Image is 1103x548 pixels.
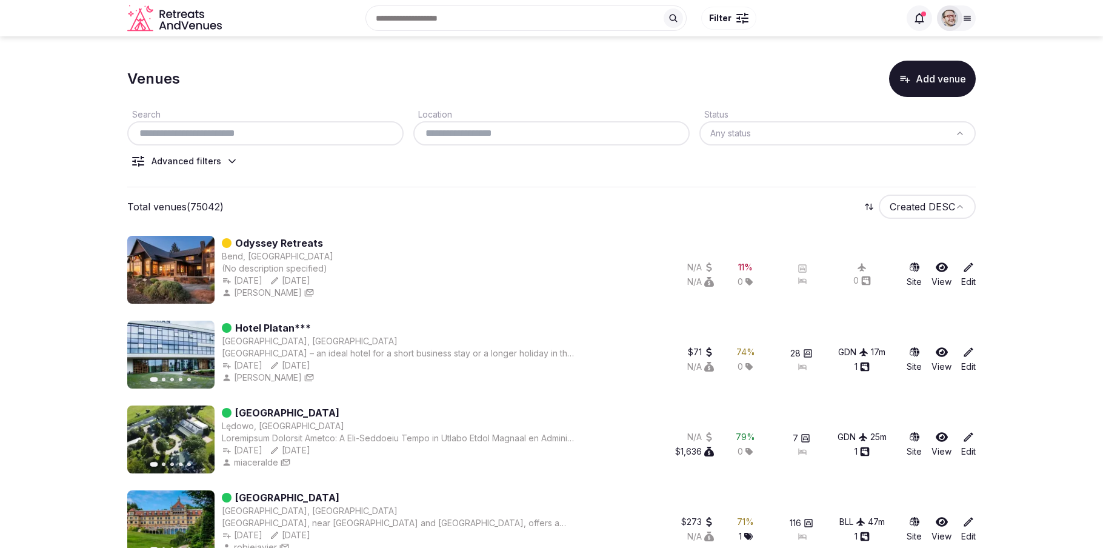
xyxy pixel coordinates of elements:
button: N/A [687,431,714,443]
button: 79% [736,431,755,443]
a: Site [907,346,922,373]
button: 25m [870,431,887,443]
div: [DATE] [270,359,310,372]
span: 0 [738,361,743,373]
div: Loremipsum Dolorsit Ametco: A Eli-Seddoeiu Tempo in Utlabo Etdol Magnaal en Admini Venia, quis no... [222,432,576,444]
button: [DATE] [270,444,310,456]
div: (No description specified) [222,262,333,275]
div: [DATE] [222,444,262,456]
button: N/A [687,530,714,543]
img: Featured image for Hotel Platan*** [127,321,215,389]
button: 1 [855,361,870,373]
button: Go to slide 3 [170,378,174,381]
h1: Venues [127,68,180,89]
span: 116 [790,517,801,529]
button: [GEOGRAPHIC_DATA], [GEOGRAPHIC_DATA] [222,505,398,517]
button: [PERSON_NAME] [222,287,302,299]
div: 74 % [736,346,755,358]
div: 71 % [737,516,754,528]
button: Go to slide 3 [170,463,174,466]
div: 1 [739,530,753,543]
span: [PERSON_NAME] [234,372,302,384]
button: 47m [868,516,885,528]
span: miaceralde [234,456,278,469]
a: View [931,346,951,373]
p: Total venues (75042) [127,200,224,213]
a: Site [907,516,922,543]
button: 7 [793,432,810,444]
div: GDN [838,431,868,443]
label: Location [413,109,452,119]
div: 25 m [870,431,887,443]
a: Hotel Platan*** [235,321,311,335]
a: Edit [961,346,976,373]
span: 0 [738,276,743,288]
button: Lędowo, [GEOGRAPHIC_DATA] [222,420,344,432]
button: $71 [688,346,714,358]
a: [GEOGRAPHIC_DATA] [235,490,339,505]
button: 116 [790,517,813,529]
button: Go to slide 5 [187,463,191,466]
div: $273 [681,516,714,528]
button: Go to slide 5 [187,378,191,381]
button: Go to slide 1 [150,377,158,382]
button: 1 [855,446,870,458]
a: View [931,516,951,543]
a: Site [907,261,922,288]
div: 47 m [868,516,885,528]
svg: Retreats and Venues company logo [127,5,224,32]
button: miaceralde [222,456,278,469]
a: View [931,261,951,288]
button: N/A [687,261,714,273]
button: [DATE] [222,359,262,372]
img: Ryan Sanford [941,10,958,27]
button: [DATE] [222,275,262,287]
button: 28 [790,347,813,359]
div: [DATE] [270,275,310,287]
a: Edit [961,261,976,288]
button: N/A [687,361,714,373]
a: Edit [961,431,976,458]
button: BLL [839,516,865,528]
button: Go to slide 2 [162,378,165,381]
span: Filter [709,12,731,24]
div: 79 % [736,431,755,443]
span: [PERSON_NAME] [234,287,302,299]
button: Go to slide 1 [150,462,158,467]
a: [GEOGRAPHIC_DATA] [235,406,339,420]
button: 0 [853,275,871,287]
button: 1 [855,530,870,543]
button: 71% [737,516,754,528]
button: [DATE] [222,529,262,541]
button: Filter [701,7,756,30]
button: [GEOGRAPHIC_DATA], [GEOGRAPHIC_DATA] [222,335,398,347]
a: View [931,431,951,458]
span: 0 [738,446,743,458]
div: 11 % [738,261,753,273]
button: Bend, [GEOGRAPHIC_DATA] [222,250,333,262]
button: Go to slide 4 [179,463,182,466]
button: $1,636 [675,446,714,458]
div: [GEOGRAPHIC_DATA], near [GEOGRAPHIC_DATA] and [GEOGRAPHIC_DATA], offers a peaceful setting. Enjoy... [222,517,576,529]
div: GDN [838,346,868,358]
button: 17m [871,346,885,358]
button: N/A [687,276,714,288]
